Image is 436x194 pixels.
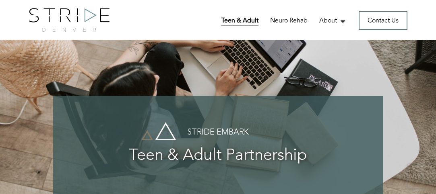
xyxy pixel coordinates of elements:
a: Neuro Rehab [270,16,308,25]
img: logo.png [29,8,110,32]
a: About [319,16,347,25]
h3: Teen & Adult Partnership [69,147,367,165]
a: Teen & Adult [221,16,258,26]
h4: Stride Embark [69,128,367,137]
a: Contact Us [359,11,407,30]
